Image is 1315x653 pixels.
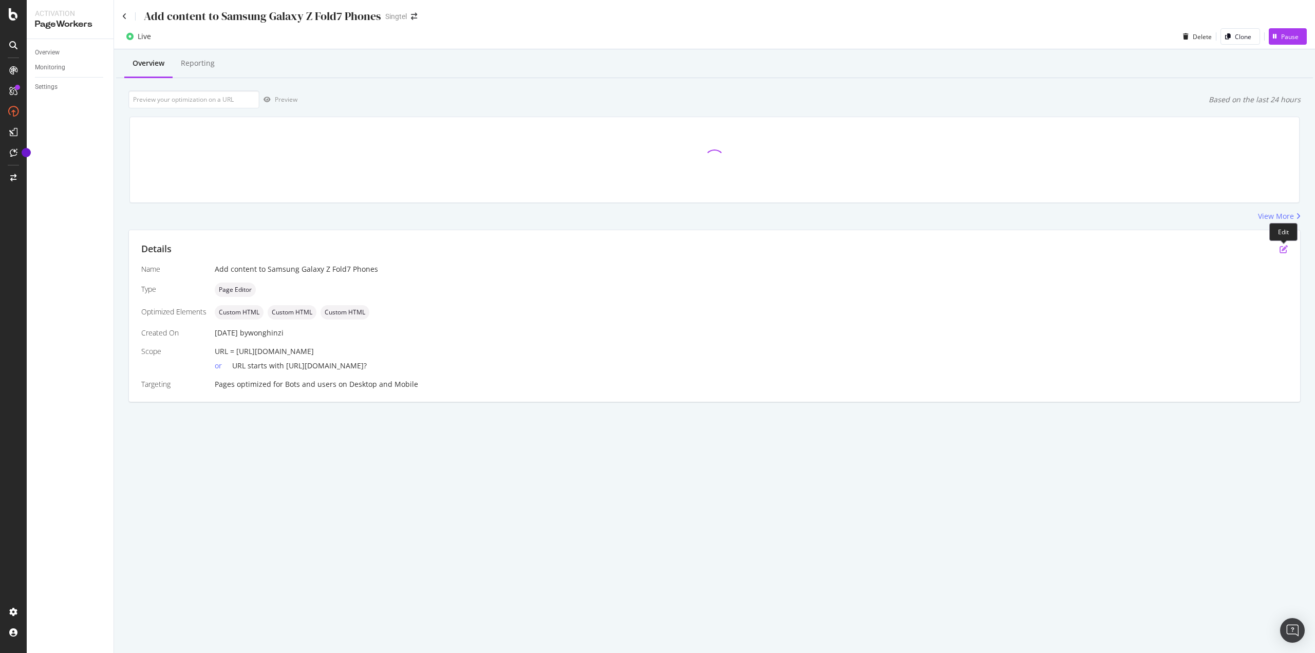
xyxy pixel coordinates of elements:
[215,346,314,356] span: URL = [URL][DOMAIN_NAME]
[35,82,106,92] a: Settings
[141,379,206,389] div: Targeting
[1235,32,1251,41] div: Clone
[22,148,31,157] div: Tooltip anchor
[1280,245,1288,253] div: pen-to-square
[215,305,264,320] div: neutral label
[1269,223,1298,241] div: Edit
[1220,28,1260,45] button: Clone
[1179,28,1212,45] button: Delete
[325,309,365,315] span: Custom HTML
[1209,95,1301,105] div: Based on the last 24 hours
[215,328,1288,338] div: [DATE]
[411,13,417,20] div: arrow-right-arrow-left
[35,62,65,73] div: Monitoring
[35,62,106,73] a: Monitoring
[215,379,1288,389] div: Pages optimized for on
[1258,211,1301,221] a: View More
[215,361,232,371] div: or
[285,379,336,389] div: Bots and users
[35,47,60,58] div: Overview
[138,31,151,42] div: Live
[215,283,256,297] div: neutral label
[259,91,297,108] button: Preview
[141,307,206,317] div: Optimized Elements
[128,90,259,108] input: Preview your optimization on a URL
[181,58,215,68] div: Reporting
[35,82,58,92] div: Settings
[1269,28,1307,45] button: Pause
[141,264,206,274] div: Name
[232,361,367,370] span: URL starts with [URL][DOMAIN_NAME]?
[275,95,297,104] div: Preview
[1281,32,1299,41] div: Pause
[141,242,172,256] div: Details
[219,309,259,315] span: Custom HTML
[321,305,369,320] div: neutral label
[35,18,105,30] div: PageWorkers
[1193,32,1212,41] div: Delete
[1280,618,1305,643] div: Open Intercom Messenger
[141,284,206,294] div: Type
[35,47,106,58] a: Overview
[141,328,206,338] div: Created On
[268,305,316,320] div: neutral label
[35,8,105,18] div: Activation
[272,309,312,315] span: Custom HTML
[385,11,407,22] div: Singtel
[144,8,381,24] div: Add content to Samsung Galaxy Z Fold7 Phones
[215,264,1288,274] div: Add content to Samsung Galaxy Z Fold7 Phones
[240,328,284,338] div: by wonghinzi
[219,287,252,293] span: Page Editor
[349,379,418,389] div: Desktop and Mobile
[133,58,164,68] div: Overview
[122,13,127,20] a: Click to go back
[1258,211,1294,221] div: View More
[141,346,206,357] div: Scope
